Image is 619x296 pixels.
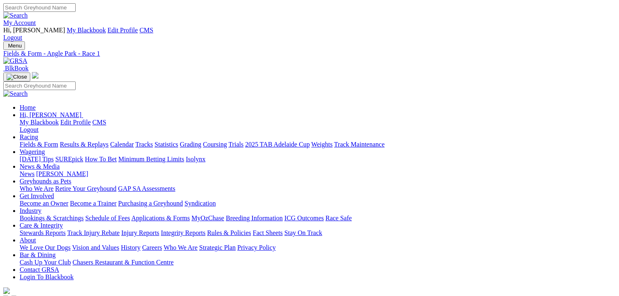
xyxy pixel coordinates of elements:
a: Injury Reports [121,229,159,236]
a: My Blackbook [20,119,59,126]
a: Isolynx [186,156,205,163]
a: Syndication [185,200,216,207]
a: Become an Owner [20,200,68,207]
a: Rules & Policies [207,229,251,236]
a: 2025 TAB Adelaide Cup [245,141,310,148]
a: Coursing [203,141,227,148]
a: Retire Your Greyhound [55,185,117,192]
span: Menu [8,43,22,49]
span: Hi, [PERSON_NAME] [20,111,81,118]
a: Integrity Reports [161,229,205,236]
span: BlkBook [5,65,29,72]
input: Search [3,81,76,90]
div: Care & Integrity [20,229,616,237]
div: Bar & Dining [20,259,616,266]
a: Wagering [20,148,45,155]
div: Hi, [PERSON_NAME] [20,119,616,133]
a: CMS [92,119,106,126]
a: Weights [311,141,333,148]
a: Bookings & Scratchings [20,215,83,221]
div: Get Involved [20,200,616,207]
a: Fields & Form - Angle Park - Race 1 [3,50,616,57]
a: Statistics [155,141,178,148]
a: Contact GRSA [20,266,59,273]
a: Minimum Betting Limits [118,156,184,163]
a: Breeding Information [226,215,283,221]
a: Results & Replays [60,141,108,148]
a: Care & Integrity [20,222,63,229]
a: My Blackbook [67,27,106,34]
a: Vision and Values [72,244,119,251]
a: Edit Profile [61,119,91,126]
a: History [121,244,140,251]
a: GAP SA Assessments [118,185,176,192]
img: Search [3,90,28,97]
a: Trials [228,141,243,148]
a: Fields & Form [20,141,58,148]
a: Privacy Policy [237,244,276,251]
a: Fact Sheets [253,229,283,236]
a: Race Safe [325,215,351,221]
a: Become a Trainer [70,200,117,207]
img: Search [3,12,28,19]
a: My Account [3,19,36,26]
a: Calendar [110,141,134,148]
a: Edit Profile [108,27,138,34]
a: Applications & Forms [131,215,190,221]
a: Purchasing a Greyhound [118,200,183,207]
a: SUREpick [55,156,83,163]
a: [PERSON_NAME] [36,170,88,177]
a: Stewards Reports [20,229,65,236]
a: About [20,237,36,244]
a: MyOzChase [191,215,224,221]
a: ICG Outcomes [284,215,324,221]
a: How To Bet [85,156,117,163]
a: Stay On Track [284,229,322,236]
a: News [20,170,34,177]
div: Industry [20,215,616,222]
a: Strategic Plan [199,244,236,251]
a: Track Maintenance [334,141,385,148]
a: Cash Up Your Club [20,259,71,266]
button: Toggle navigation [3,72,30,81]
div: Greyhounds as Pets [20,185,616,192]
a: Bar & Dining [20,251,56,258]
img: logo-grsa-white.png [32,72,38,79]
input: Search [3,3,76,12]
a: Logout [3,34,22,41]
a: Who We Are [164,244,198,251]
div: About [20,244,616,251]
div: My Account [3,27,616,41]
a: News & Media [20,163,60,170]
a: Chasers Restaurant & Function Centre [72,259,173,266]
a: Logout [20,126,38,133]
a: Home [20,104,36,111]
button: Toggle navigation [3,41,25,50]
a: Industry [20,207,41,214]
div: News & Media [20,170,616,178]
a: Grading [180,141,201,148]
a: Track Injury Rebate [67,229,119,236]
a: Login To Blackbook [20,273,74,280]
a: Tracks [135,141,153,148]
a: Who We Are [20,185,54,192]
a: Get Involved [20,192,54,199]
a: Careers [142,244,162,251]
a: We Love Our Dogs [20,244,70,251]
div: Wagering [20,156,616,163]
a: [DATE] Tips [20,156,54,163]
a: BlkBook [3,65,29,72]
div: Racing [20,141,616,148]
img: logo-grsa-white.png [3,287,10,294]
a: Racing [20,133,38,140]
a: Schedule of Fees [85,215,130,221]
img: GRSA [3,57,27,65]
a: Greyhounds as Pets [20,178,71,185]
a: Hi, [PERSON_NAME] [20,111,83,118]
a: CMS [140,27,153,34]
img: Close [7,74,27,80]
span: Hi, [PERSON_NAME] [3,27,65,34]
